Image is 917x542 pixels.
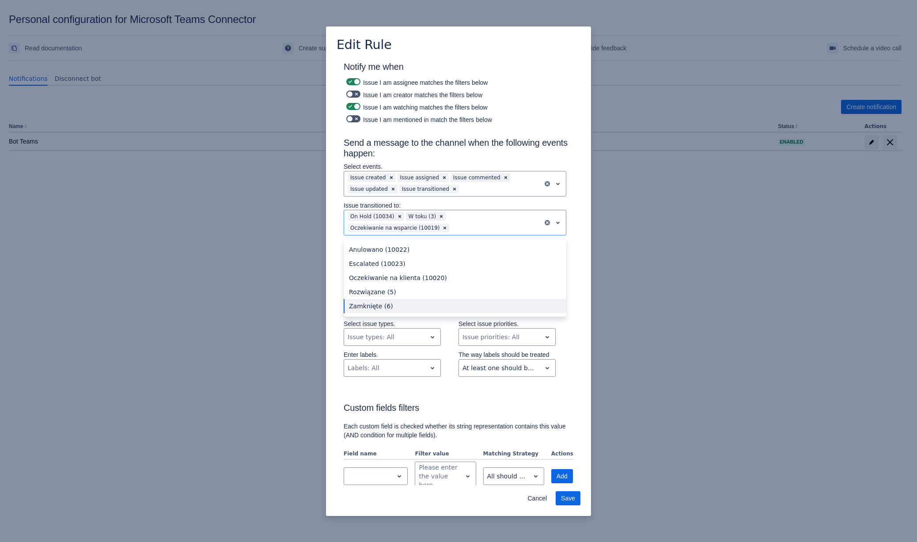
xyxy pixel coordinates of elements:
span: Clear [388,174,395,181]
div: Issue I am watching matches the filters below [344,100,573,113]
div: Remove Oczekiwanie na wsparcie (10019) [440,224,449,232]
span: open [394,471,405,481]
div: Remove Issue updated [389,185,398,193]
span: Clear [390,186,397,193]
div: Remove Issue assigned [440,173,449,182]
span: open [553,217,563,228]
span: Save [561,491,575,505]
span: open [427,363,438,373]
div: Escalated (10023) [344,257,566,271]
h3: Send a message to the channel when the following events happen: [344,137,573,162]
span: open [542,332,553,342]
span: Clear [441,174,448,181]
div: Issue I am creator matches the filters below [344,88,573,100]
p: Select issue priorities. [458,319,556,328]
p: Enter labels. [344,350,441,359]
div: Remove Issue transitioned [450,185,459,193]
div: Remove W toku (3) [437,212,446,221]
h3: Notify me when [344,61,573,76]
span: open [553,178,563,189]
div: Issue I am assignee matches the filters below [344,76,573,88]
p: Select events. [344,162,566,171]
span: open [462,471,473,481]
div: Issue assigned [398,173,440,182]
span: Cancel [527,491,547,505]
h3: Edit Rule [337,37,392,54]
span: Clear [451,186,458,193]
span: Add [557,469,568,483]
th: Actions [548,448,573,460]
span: Clear [441,224,448,231]
button: Add [551,469,573,483]
p: The way labels should be treated [458,350,556,359]
span: open [427,332,438,342]
div: On Hold (10034) [348,212,395,221]
div: Issue updated [348,185,389,193]
div: Issue commented [451,173,501,182]
div: Anulowano (10022) [344,243,566,257]
div: Remove On Hold (10034) [395,212,404,221]
div: Issue created [348,173,387,182]
span: Clear [396,213,403,220]
button: Cancel [522,491,552,505]
div: Issue I am mentioned in match the filters below [344,113,573,125]
p: Each custom field is checked whether its string representation contains this value (AND condition... [344,422,573,440]
th: Filter value [411,448,479,460]
span: open [530,471,541,481]
div: Rozwiązane (5) [344,285,566,299]
div: Issue transitioned [399,185,450,193]
th: Matching Strategy [480,448,548,460]
div: Remove Issue created [387,173,396,182]
div: Oczekiwanie na wsparcie (10019) [348,224,440,232]
div: W toku (3) [406,212,437,221]
h3: Custom fields filters [344,402,573,417]
div: Remove Issue commented [501,173,510,182]
th: Field name [344,448,411,460]
span: open [542,363,553,373]
span: Clear [438,213,445,220]
button: clear [544,219,551,226]
div: Oczekiwanie na klienta (10020) [344,271,566,285]
p: Issue transitioned to: [344,201,566,210]
div: Zamknięte (6) [344,299,566,313]
button: clear [544,180,551,187]
p: Select issue types. [344,319,441,328]
div: Please enter the value here [419,463,458,489]
span: Clear [502,174,509,181]
button: Save [556,491,580,505]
